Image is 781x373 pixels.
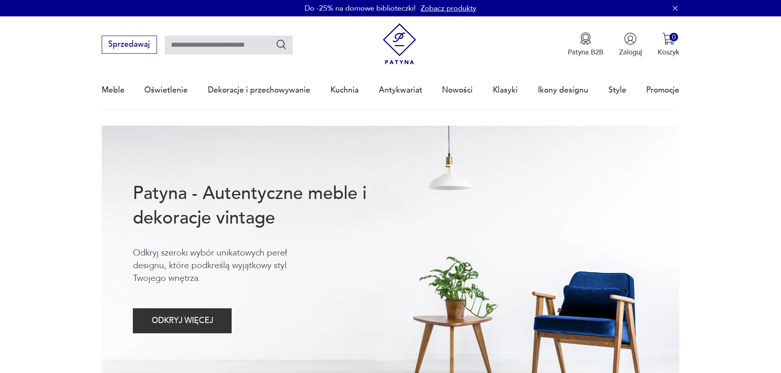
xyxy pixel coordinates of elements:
a: Antykwariat [379,71,422,109]
p: Patyna B2B [568,47,603,57]
a: Oświetlenie [144,71,188,109]
img: Ikonka użytkownika [624,32,637,45]
p: Do -25% na domowe biblioteczki! [305,3,416,14]
img: Ikona koszyka [662,32,675,45]
p: Zaloguj [619,47,642,57]
button: Patyna B2B [568,32,603,57]
button: 0Koszyk [658,32,679,57]
h1: Patyna - Autentyczne meble i dekoracje vintage [133,181,398,231]
div: 0 [669,33,678,41]
a: Ikona medaluPatyna B2B [568,32,603,57]
a: Meble [102,71,125,109]
img: Ikona medalu [579,32,592,45]
a: Dekoracje i przechowywanie [208,71,310,109]
a: Klasyki [493,71,518,109]
img: Patyna - sklep z meblami i dekoracjami vintage [379,23,420,65]
button: Zaloguj [619,32,642,57]
p: Koszyk [658,47,679,57]
a: Kuchnia [330,71,359,109]
p: Odkryj szeroki wybór unikatowych pereł designu, które podkreślą wyjątkowy styl Twojego wnętrza. [133,246,320,285]
a: Zobacz produkty [421,3,476,14]
a: Style [608,71,626,109]
a: ODKRYJ WIĘCEJ [133,318,232,325]
a: Promocje [646,71,679,109]
a: Ikony designu [538,71,588,109]
a: Nowości [442,71,473,109]
a: Sprzedawaj [102,42,157,48]
button: ODKRYJ WIĘCEJ [133,308,232,333]
button: Sprzedawaj [102,36,157,54]
button: Szukaj [276,38,287,50]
